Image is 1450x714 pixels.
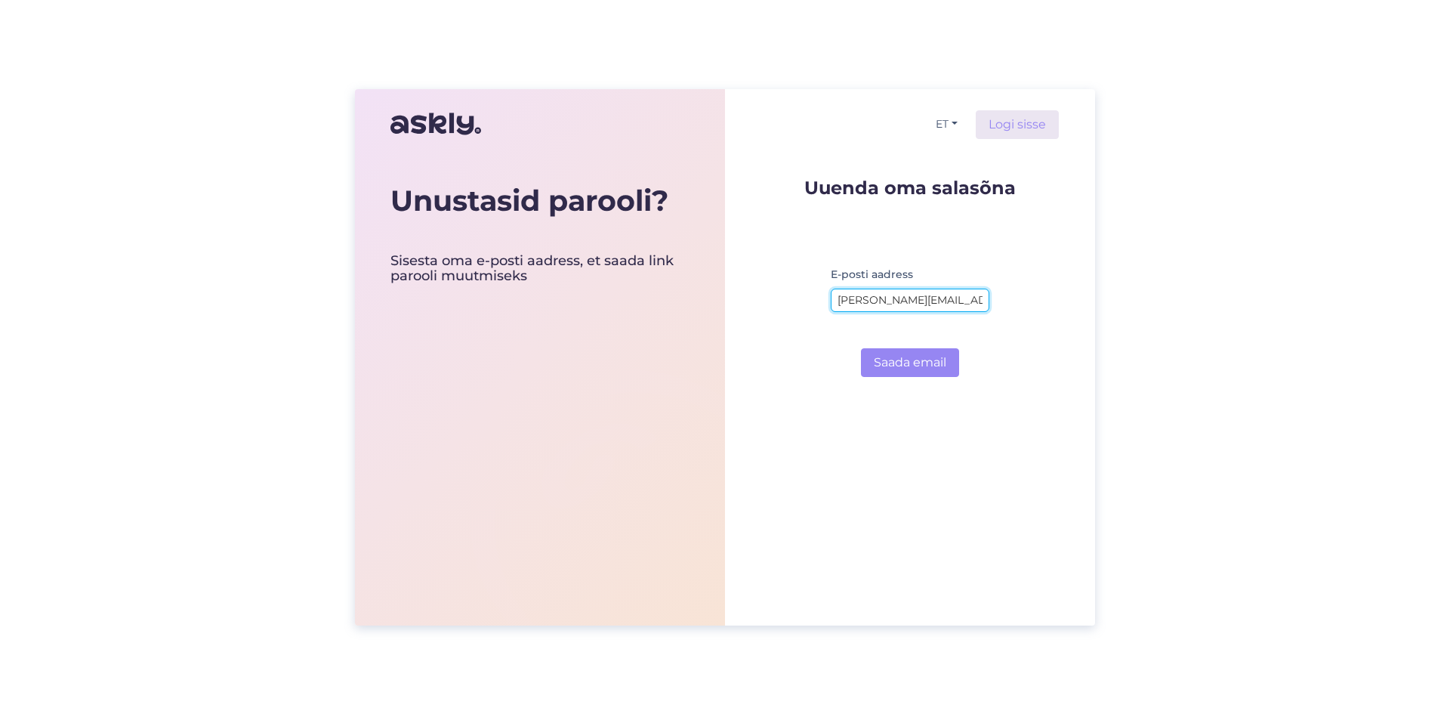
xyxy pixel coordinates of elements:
[804,178,1016,197] p: Uuenda oma salasõna
[390,106,481,142] img: Askly
[831,267,913,283] label: E-posti aadress
[390,254,690,284] div: Sisesta oma e-posti aadress, et saada link parooli muutmiseks
[831,289,989,312] input: Sisesta e-posti aadress
[976,110,1059,139] a: Logi sisse
[930,113,964,135] button: ET
[861,348,959,377] button: Saada email
[390,184,690,218] div: Unustasid parooli?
